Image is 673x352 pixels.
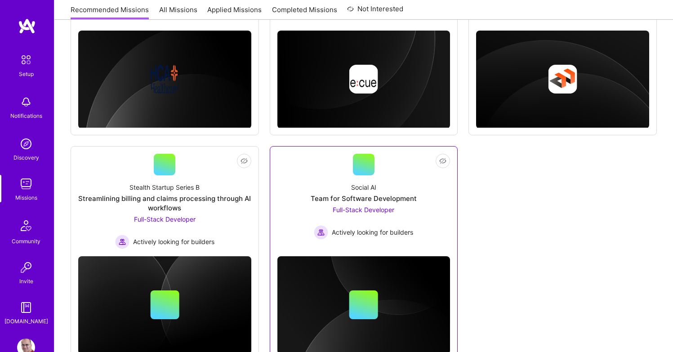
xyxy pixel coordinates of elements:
img: cover [277,31,450,129]
img: Invite [17,258,35,276]
img: Community [15,215,37,236]
img: discovery [17,135,35,153]
div: Streamlining billing and claims processing through AI workflows [78,194,251,213]
div: Setup [19,69,34,79]
img: cover [78,31,251,129]
img: Company logo [349,65,378,94]
i: icon EyeClosed [439,157,446,165]
img: logo [18,18,36,34]
img: Actively looking for builders [115,235,129,249]
span: Actively looking for builders [332,227,413,237]
div: Stealth Startup Series B [129,183,200,192]
a: Applied Missions [207,5,262,20]
div: Missions [15,193,37,202]
img: setup [17,50,36,69]
a: Recommended Missions [71,5,149,20]
a: Social AITeam for Software DevelopmentFull-Stack Developer Actively looking for buildersActively ... [277,154,450,249]
a: All Missions [159,5,197,20]
img: Company logo [150,65,179,94]
img: Company logo [548,65,577,94]
span: Actively looking for builders [133,237,214,246]
a: Stealth Startup Series BStreamlining billing and claims processing through AI workflowsFull-Stack... [78,154,251,249]
img: guide book [17,299,35,316]
a: Not Interested [347,4,403,20]
div: Social AI [351,183,376,192]
div: Notifications [10,111,42,120]
img: bell [17,93,35,111]
div: Invite [19,276,33,286]
div: Team for Software Development [311,194,417,203]
a: Completed Missions [272,5,337,20]
div: [DOMAIN_NAME] [4,316,48,326]
span: Full-Stack Developer [333,206,394,214]
span: Full-Stack Developer [134,215,196,223]
img: cover [476,31,649,129]
img: teamwork [17,175,35,193]
i: icon EyeClosed [241,157,248,165]
div: Community [12,236,40,246]
img: Actively looking for builders [314,225,328,240]
div: Discovery [13,153,39,162]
